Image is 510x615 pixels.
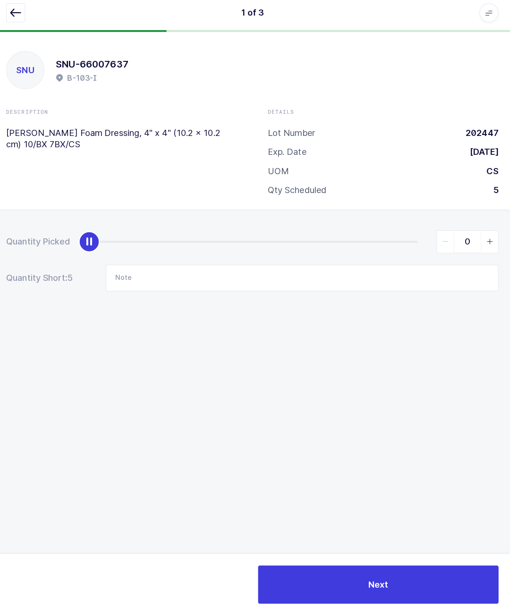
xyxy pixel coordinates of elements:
div: SNU [12,57,49,94]
div: Quantity Short: [11,276,91,287]
div: 5 [486,189,499,200]
div: 202447 [459,132,499,143]
div: Description [11,113,240,121]
div: [DATE] [463,151,499,162]
h2: B-103-I [72,77,101,89]
h1: SNU-66007637 [60,62,132,77]
div: slider between 0 and 5 [93,234,499,257]
div: CS [479,170,499,181]
span: Next [370,579,390,590]
div: Lot Number [270,132,317,143]
div: Quantity Picked [11,240,75,251]
div: Qty Scheduled [270,189,328,200]
div: UOM [270,170,291,181]
div: 1 of 3 [244,13,266,25]
div: Exp. Date [270,151,308,162]
p: [PERSON_NAME] Foam Dressing, 4" x 4" (10.2 x 10.2 cm) 10/BX 7BX/CS [11,132,240,155]
input: Note [110,268,499,295]
span: 5 [72,276,91,287]
div: Details [270,113,499,121]
button: Next [261,566,499,604]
